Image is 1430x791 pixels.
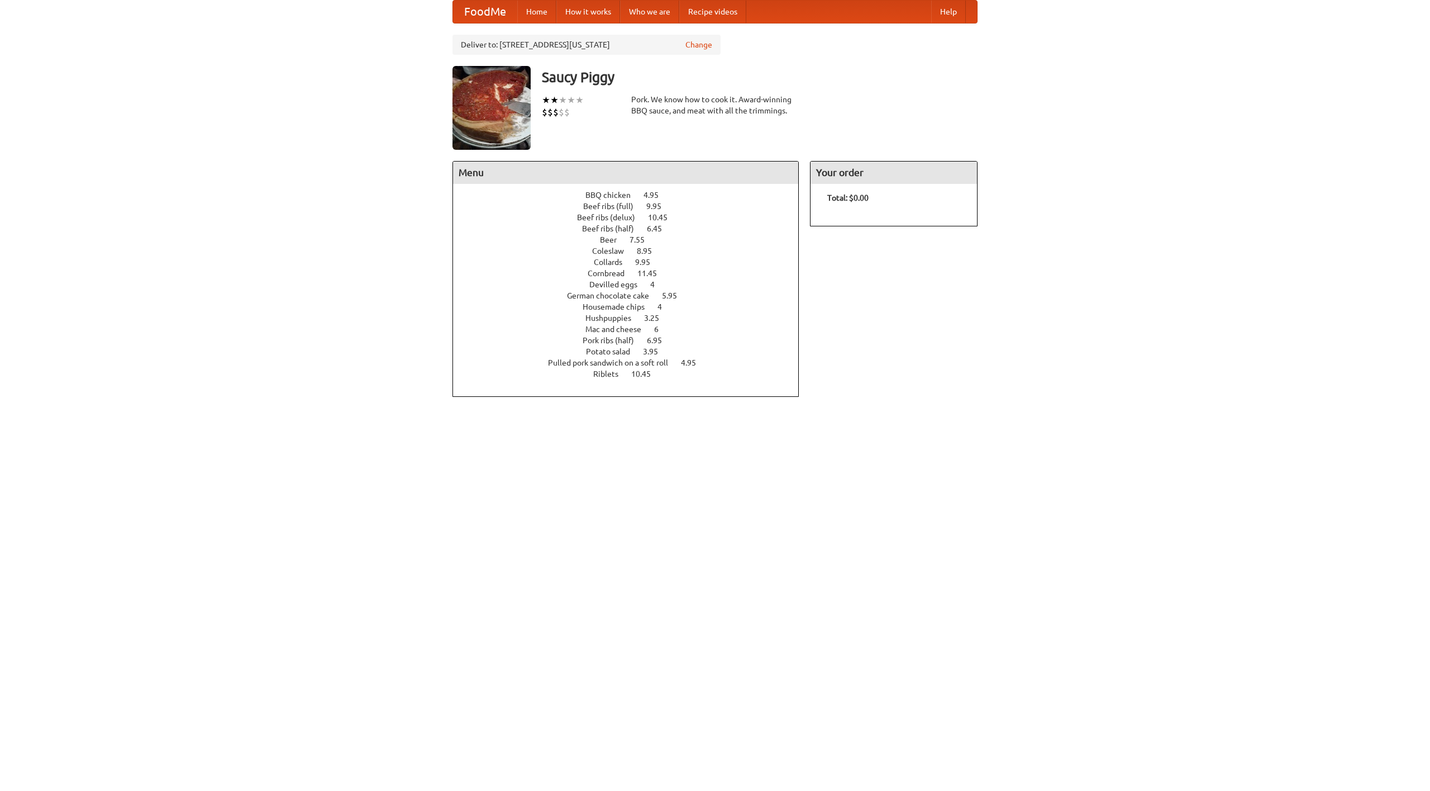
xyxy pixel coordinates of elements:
li: $ [547,106,553,119]
a: Recipe videos [679,1,746,23]
span: 4.95 [643,191,670,200]
div: Pork. We know how to cook it. Award-winning BBQ sauce, and meat with all the trimmings. [631,94,799,116]
b: Total: $0.00 [827,193,869,202]
a: How it works [556,1,620,23]
span: Beef ribs (half) [582,224,645,233]
a: Collards 9.95 [594,258,671,267]
a: Beef ribs (half) 6.45 [582,224,683,233]
a: BBQ chicken 4.95 [585,191,679,200]
span: Hushpuppies [585,314,642,323]
a: Mac and cheese 6 [585,325,679,334]
a: Devilled eggs 4 [589,280,675,289]
li: $ [542,106,547,119]
img: angular.jpg [452,66,531,150]
li: ★ [550,94,559,106]
a: Hushpuppies 3.25 [585,314,680,323]
span: 11.45 [637,269,668,278]
span: Beer [600,235,628,244]
span: 6.45 [647,224,673,233]
span: 4 [657,302,673,311]
span: Beef ribs (delux) [577,213,646,222]
span: Collards [594,258,633,267]
a: Riblets 10.45 [593,370,671,378]
span: 10.45 [631,370,662,378]
span: 4.95 [681,358,707,367]
span: 5.95 [662,291,688,300]
a: Beer 7.55 [600,235,665,244]
span: Riblets [593,370,630,378]
a: Cornbread 11.45 [588,269,678,278]
div: Deliver to: [STREET_ADDRESS][US_STATE] [452,35,721,55]
li: ★ [559,94,567,106]
span: 10.45 [648,213,679,222]
a: Home [517,1,556,23]
span: 9.95 [646,202,673,211]
span: Potato salad [586,347,641,356]
a: Beef ribs (delux) 10.45 [577,213,688,222]
a: Pork ribs (half) 6.95 [583,336,683,345]
span: 3.25 [644,314,670,323]
a: German chocolate cake 5.95 [567,291,698,300]
li: $ [564,106,570,119]
span: 9.95 [635,258,661,267]
a: FoodMe [453,1,517,23]
span: Devilled eggs [589,280,649,289]
span: Pork ribs (half) [583,336,645,345]
h3: Saucy Piggy [542,66,978,88]
a: Housemade chips 4 [583,302,683,311]
h4: Your order [811,162,977,184]
a: Help [931,1,966,23]
li: $ [559,106,564,119]
li: ★ [567,94,575,106]
span: Cornbread [588,269,636,278]
span: BBQ chicken [585,191,642,200]
h4: Menu [453,162,798,184]
span: 7.55 [630,235,656,244]
li: ★ [542,94,550,106]
li: $ [553,106,559,119]
a: Change [685,39,712,50]
span: Coleslaw [592,247,635,255]
span: 3.95 [643,347,669,356]
span: Pulled pork sandwich on a soft roll [548,358,679,367]
span: 6.95 [647,336,673,345]
span: 4 [650,280,666,289]
span: Beef ribs (full) [583,202,645,211]
a: Potato salad 3.95 [586,347,679,356]
a: Pulled pork sandwich on a soft roll 4.95 [548,358,717,367]
li: ★ [575,94,584,106]
span: Housemade chips [583,302,656,311]
span: Mac and cheese [585,325,652,334]
a: Beef ribs (full) 9.95 [583,202,682,211]
a: Coleslaw 8.95 [592,247,673,255]
span: German chocolate cake [567,291,660,300]
span: 6 [654,325,670,334]
a: Who we are [620,1,679,23]
span: 8.95 [637,247,663,255]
